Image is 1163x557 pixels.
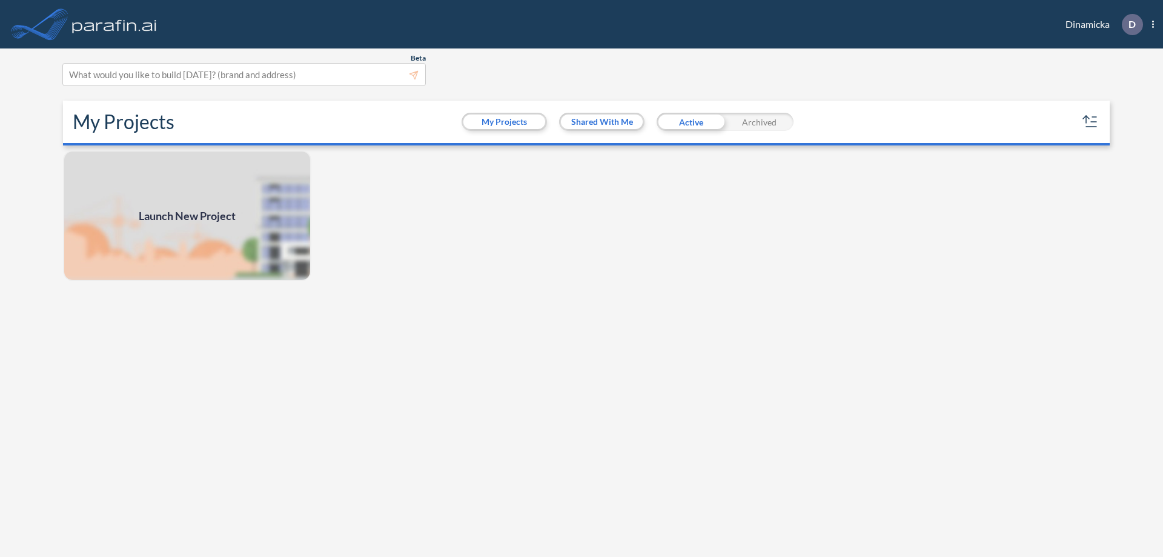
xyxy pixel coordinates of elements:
[411,53,426,63] span: Beta
[1047,14,1154,35] div: Dinamicka
[1081,112,1100,132] button: sort
[63,150,311,281] img: add
[139,208,236,224] span: Launch New Project
[463,115,545,129] button: My Projects
[70,12,159,36] img: logo
[1128,19,1136,30] p: D
[657,113,725,131] div: Active
[725,113,794,131] div: Archived
[561,115,643,129] button: Shared With Me
[63,150,311,281] a: Launch New Project
[73,110,174,133] h2: My Projects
